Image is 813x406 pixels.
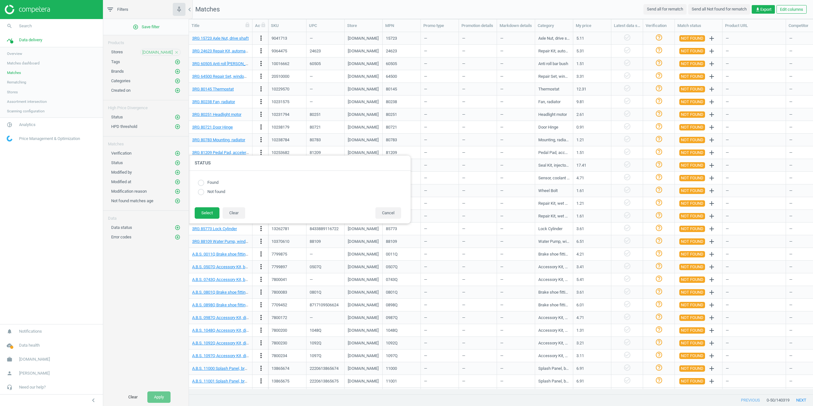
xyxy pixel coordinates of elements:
[186,6,193,13] i: chevron_left
[103,21,189,33] button: add_circle_outlineSave filter
[111,160,123,165] span: Status
[122,391,144,403] button: Clear
[188,156,411,170] h4: Status
[19,329,42,334] span: Notifications
[3,34,16,46] i: timeline
[174,68,181,75] button: add_circle_outline
[175,189,180,194] i: add_circle_outline
[175,114,180,120] i: add_circle_outline
[175,179,180,185] i: add_circle_outline
[111,69,124,74] span: Brands
[111,50,123,54] span: Stores
[175,59,180,65] i: add_circle_outline
[19,343,40,348] span: Data health
[7,136,12,142] img: wGWNvw8QSZomAAAAABJRU5ErkJggg==
[174,114,181,120] button: add_circle_outline
[19,37,42,43] span: Data delivery
[19,122,36,128] span: Analytics
[174,87,181,94] button: add_circle_outline
[174,78,181,84] button: add_circle_outline
[175,69,180,74] i: add_circle_outline
[19,370,50,376] span: [PERSON_NAME]
[174,123,181,130] button: add_circle_outline
[19,136,80,142] span: Price Management & Optimization
[111,235,131,239] span: Error codes
[133,24,159,30] span: Save filter
[3,325,16,337] i: notifications
[174,179,181,185] button: add_circle_outline
[3,381,16,393] i: headset_mic
[111,225,132,230] span: Data status
[7,90,18,95] span: Stores
[3,367,16,379] i: person
[111,59,120,64] span: Tags
[142,50,173,55] span: [DOMAIN_NAME]
[175,78,180,84] i: add_circle_outline
[175,124,180,130] i: add_circle_outline
[175,225,180,230] i: add_circle_outline
[111,78,131,83] span: Categories
[103,136,189,147] div: Matches
[3,119,16,131] i: pie_chart_outlined
[133,24,138,30] i: add_circle_outline
[7,61,40,66] span: Matches dashboard
[7,70,21,75] span: Matches
[175,234,180,240] i: add_circle_outline
[7,51,22,56] span: Overview
[111,124,137,129] span: HPD threshold
[3,339,16,351] i: cloud_done
[111,88,131,93] span: Created on
[85,396,101,404] button: chevron_left
[174,150,181,156] button: add_circle_outline
[174,188,181,195] button: add_circle_outline
[7,80,26,85] span: Rematching
[174,224,181,231] button: add_circle_outline
[111,170,132,175] span: Modified by
[174,160,181,166] button: add_circle_outline
[5,5,50,14] img: ajHJNr6hYgQAAAAASUVORK5CYII=
[103,100,189,111] div: High Price Divergence
[111,151,131,156] span: Verification
[3,353,16,365] i: work
[175,170,180,175] i: add_circle_outline
[174,198,181,204] button: add_circle_outline
[111,115,123,119] span: Status
[175,150,180,156] i: add_circle_outline
[103,35,189,46] div: Products
[103,211,189,221] div: Data
[111,189,147,194] span: Modification reason
[147,391,171,403] button: Apply
[90,396,97,404] i: chevron_left
[117,7,128,12] span: Filters
[19,384,46,390] span: Need our help?
[7,109,44,114] span: Scanning configuration
[19,23,32,29] span: Search
[175,160,180,166] i: add_circle_outline
[175,198,180,204] i: add_circle_outline
[19,356,50,362] span: [DOMAIN_NAME]
[174,50,179,55] i: close
[174,169,181,176] button: add_circle_outline
[174,234,181,240] button: add_circle_outline
[7,99,47,104] span: Assortment intersection
[106,6,114,13] i: filter_list
[111,198,153,203] span: Not found matches age
[3,20,16,32] i: search
[174,59,181,65] button: add_circle_outline
[111,179,131,184] span: Modified at
[175,88,180,93] i: add_circle_outline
